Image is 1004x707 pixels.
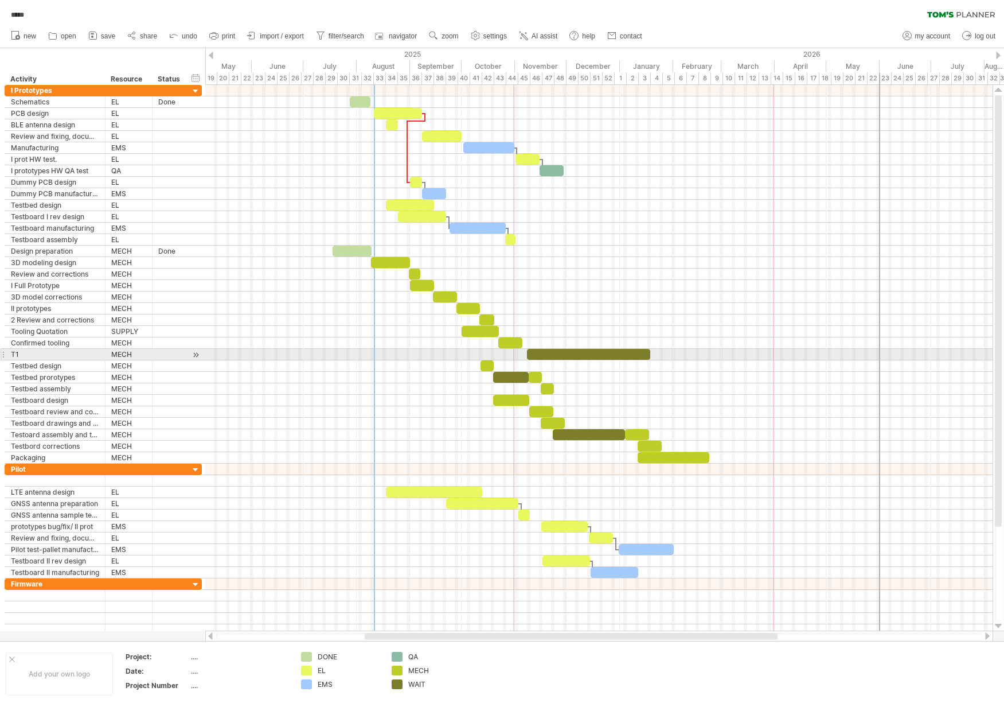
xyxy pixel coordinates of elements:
[699,72,711,84] div: 8
[313,29,368,44] a: filter/search
[11,383,99,394] div: Testbed assembly
[206,29,239,44] a: print
[111,211,146,222] div: EL
[318,666,380,675] div: EL
[615,72,627,84] div: 1
[11,142,99,153] div: Manufacturing
[111,234,146,245] div: EL
[434,72,446,84] div: 38
[11,119,99,130] div: BLE antenna design
[11,544,99,555] div: Pilot test-pallet manufacturing
[241,72,253,84] div: 22
[11,395,99,406] div: Testboard design
[357,60,410,72] div: August 2025
[8,29,40,44] a: new
[386,72,398,84] div: 34
[959,29,999,44] a: log out
[11,257,99,268] div: 3D modeling design
[408,679,471,689] div: WAIT
[11,533,99,543] div: Review and fixing, documentation
[11,452,99,463] div: Packaging
[442,32,458,40] span: zoom
[408,652,471,662] div: QA
[494,72,506,84] div: 43
[111,567,146,578] div: EMS
[126,666,189,676] div: Date:
[880,72,892,84] div: 23
[759,72,771,84] div: 13
[11,521,99,532] div: prototypes bug/fix/ II prot
[11,567,99,578] div: Testboard II manufacturing
[222,32,235,40] span: print
[11,96,99,107] div: Schematics
[350,72,362,84] div: 31
[831,72,843,84] div: 19
[389,32,417,40] span: navigator
[11,372,99,383] div: Testbed prorotypes
[542,72,554,84] div: 47
[458,72,470,84] div: 40
[140,32,157,40] span: share
[747,72,759,84] div: 12
[111,383,146,394] div: MECH
[11,177,99,188] div: Dummy PCB design
[673,60,721,72] div: February 2026
[721,60,775,72] div: March 2026
[11,211,99,222] div: Testboard I rev design
[931,60,985,72] div: July 2026
[410,60,462,72] div: September 2025
[374,72,386,84] div: 33
[516,29,561,44] a: AI assist
[868,72,880,84] div: 22
[855,72,868,84] div: 21
[191,652,287,662] div: ....
[158,246,183,257] div: Done
[111,142,146,153] div: EMS
[567,60,620,72] div: December 2025
[111,96,146,107] div: EL
[11,223,99,234] div: Testboard manufacturing
[11,464,99,475] div: Pilot
[604,29,646,44] a: contact
[111,498,146,509] div: EL
[582,32,595,40] span: help
[111,292,146,302] div: MECH
[819,72,831,84] div: 18
[338,72,350,84] div: 30
[111,510,146,520] div: EL
[410,72,422,84] div: 36
[532,32,557,40] span: AI assist
[988,72,1000,84] div: 32
[158,96,183,107] div: Done
[111,177,146,188] div: EL
[111,337,146,348] div: MECH
[11,200,99,211] div: Testbed design
[6,652,113,696] div: Add your own logo
[111,200,146,211] div: EL
[11,303,99,314] div: II prototypes
[158,73,183,85] div: Status
[217,72,229,84] div: 20
[111,441,146,452] div: MECH
[124,29,161,44] a: share
[11,498,99,509] div: GNSS antenna preparation
[111,269,146,279] div: MECH
[182,32,197,40] span: undo
[111,395,146,406] div: MECH
[11,337,99,348] div: Confirmed tooling
[470,72,482,84] div: 41
[11,165,99,176] div: I prototypes HW QA test
[843,72,855,84] div: 20
[111,131,146,142] div: EL
[11,441,99,452] div: Testbord corrections
[826,60,880,72] div: May 2026
[783,72,795,84] div: 15
[11,349,99,360] div: T1
[916,72,928,84] div: 26
[620,60,673,72] div: January 2026
[45,29,80,44] a: open
[11,418,99,429] div: Testboard drawings and documentation
[205,72,217,84] div: 19
[771,72,783,84] div: 14
[111,521,146,532] div: EMS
